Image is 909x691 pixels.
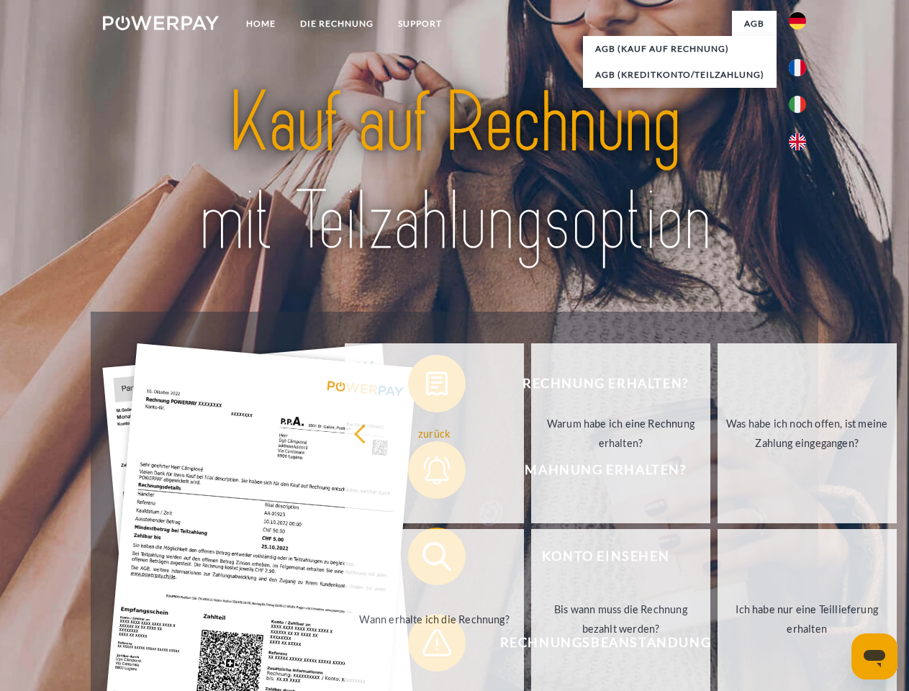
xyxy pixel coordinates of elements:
[540,414,702,453] div: Warum habe ich eine Rechnung erhalten?
[726,600,888,638] div: Ich habe nur eine Teillieferung erhalten
[851,633,897,679] iframe: Schaltfläche zum Öffnen des Messaging-Fensters
[726,414,888,453] div: Was habe ich noch offen, ist meine Zahlung eingegangen?
[234,11,288,37] a: Home
[732,11,777,37] a: agb
[353,609,515,628] div: Wann erhalte ich die Rechnung?
[353,423,515,443] div: zurück
[540,600,702,638] div: Bis wann muss die Rechnung bezahlt werden?
[789,59,806,76] img: fr
[789,133,806,150] img: en
[288,11,386,37] a: DIE RECHNUNG
[583,36,777,62] a: AGB (Kauf auf Rechnung)
[137,69,772,276] img: title-powerpay_de.svg
[583,62,777,88] a: AGB (Kreditkonto/Teilzahlung)
[789,96,806,113] img: it
[103,16,219,30] img: logo-powerpay-white.svg
[789,12,806,30] img: de
[718,343,897,523] a: Was habe ich noch offen, ist meine Zahlung eingegangen?
[386,11,454,37] a: SUPPORT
